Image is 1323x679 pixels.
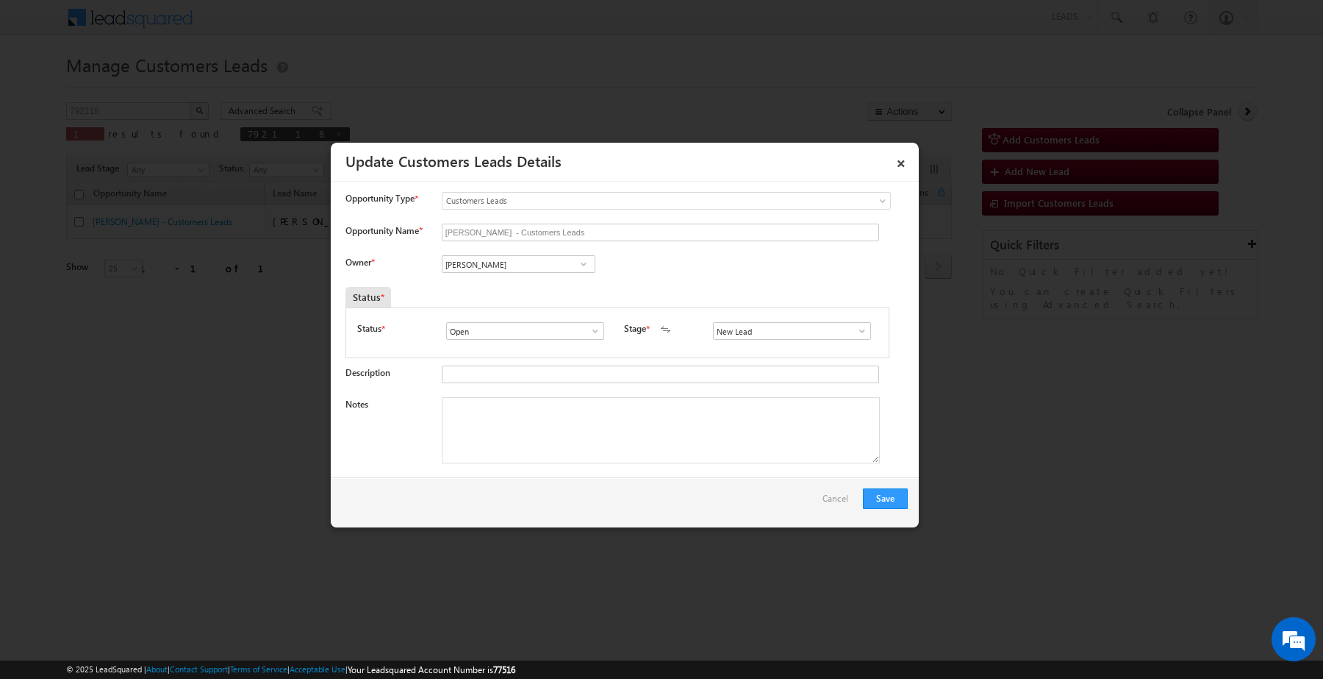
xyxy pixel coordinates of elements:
img: d_60004797649_company_0_60004797649 [25,77,62,96]
div: Status [345,287,391,307]
a: × [889,148,914,174]
a: Update Customers Leads Details [345,150,562,171]
a: Show All Items [574,257,592,271]
input: Type to Search [442,255,595,273]
a: Contact Support [170,664,228,674]
label: Stage [624,322,646,335]
label: Notes [345,399,368,410]
label: Description [345,367,390,378]
label: Status [357,322,381,335]
a: Cancel [822,488,856,516]
a: Acceptable Use [290,664,345,674]
input: Type to Search [713,322,871,340]
a: Show All Items [582,324,600,338]
a: About [146,664,168,674]
a: Terms of Service [230,664,287,674]
label: Owner [345,257,374,268]
span: © 2025 LeadSquared | | | | | [66,663,515,677]
button: Save [863,488,908,509]
em: Start Chat [200,453,267,473]
label: Opportunity Name [345,225,422,236]
input: Type to Search [446,322,604,340]
span: Opportunity Type [345,192,415,205]
span: 77516 [493,664,515,675]
a: Customers Leads [442,192,891,210]
textarea: Type your message and hit 'Enter' [19,136,268,441]
span: Your Leadsquared Account Number is [348,664,515,675]
div: Chat with us now [76,77,247,96]
span: Customers Leads [442,194,831,207]
a: Show All Items [849,324,867,338]
div: Minimize live chat window [241,7,276,43]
